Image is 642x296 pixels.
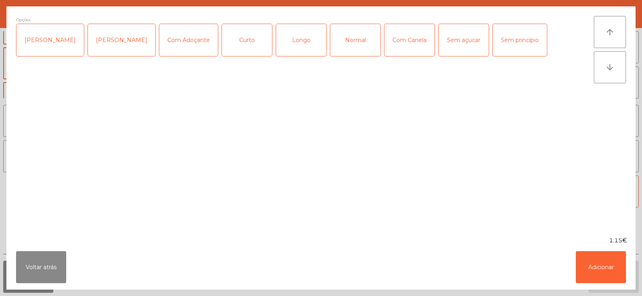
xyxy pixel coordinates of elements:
[159,24,218,56] div: Com Adoçante
[6,236,636,245] div: 1.15€
[16,251,66,283] button: Voltar atrás
[493,24,547,56] div: Sem princípio
[605,62,615,72] i: arrow_downward
[594,51,626,83] button: arrow_downward
[576,251,626,283] button: Adicionar
[276,24,326,56] div: Longo
[16,24,84,56] div: [PERSON_NAME]
[605,27,615,37] i: arrow_upward
[16,16,30,24] span: Opções
[384,24,435,56] div: Com Canela
[594,16,626,48] button: arrow_upward
[439,24,489,56] div: Sem açucar
[222,24,272,56] div: Curto
[330,24,380,56] div: Normal
[88,24,155,56] div: [PERSON_NAME]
